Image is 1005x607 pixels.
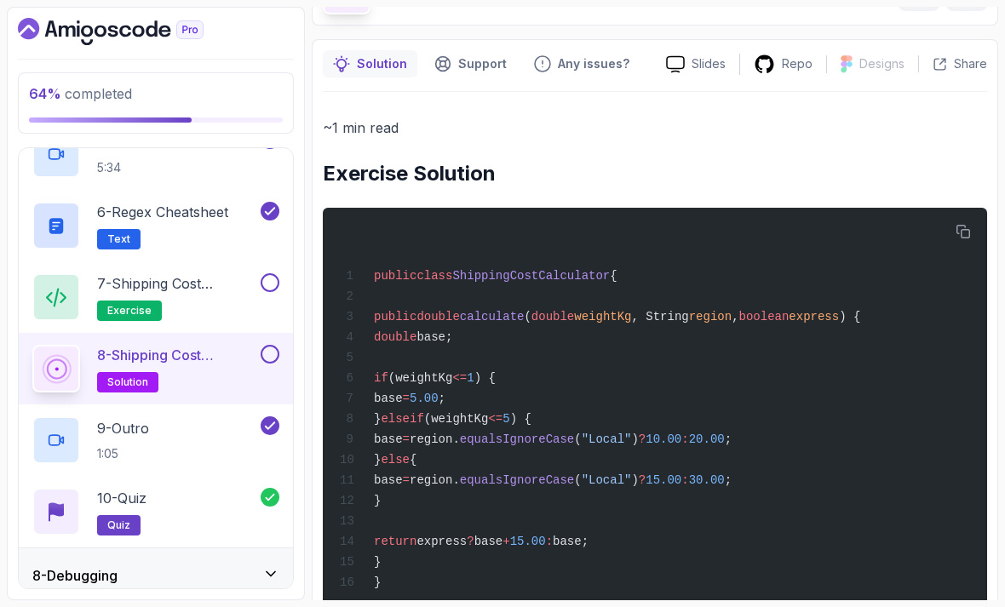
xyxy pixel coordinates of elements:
span: { [610,269,617,283]
a: Dashboard [18,18,243,45]
span: region. [410,432,460,446]
button: notes button [323,50,417,77]
span: public [374,269,416,283]
button: 9-Outro1:05 [32,416,279,464]
span: : [681,432,688,446]
p: 10 - Quiz [97,488,146,508]
span: weightKg [574,310,631,324]
span: (weightKg [424,412,489,426]
p: Solution [357,55,407,72]
button: 8-Debugging [19,548,293,603]
span: = [403,432,410,446]
p: 7 - Shipping Cost Calculator Exercise [97,273,257,294]
p: Designs [859,55,904,72]
button: 6-Regex CheatsheetText [32,202,279,249]
h3: 8 - Debugging [32,565,118,586]
p: 1:05 [97,445,149,462]
span: return [374,535,416,548]
span: if [374,371,388,385]
span: ) [631,473,638,487]
span: <= [488,412,502,426]
span: express [789,310,839,324]
span: solution [107,375,148,389]
p: Any issues? [558,55,629,72]
span: { [410,453,416,467]
span: ShippingCostCalculator [452,269,610,283]
span: equalsIgnoreCase [460,432,574,446]
a: Repo [740,54,826,75]
span: ) { [474,371,496,385]
span: <= [452,371,467,385]
span: base [374,432,403,446]
span: ; [725,432,732,446]
span: else [381,412,410,426]
p: Slides [692,55,726,72]
span: 5.00 [410,392,439,405]
span: : [681,473,688,487]
span: ? [639,432,646,446]
button: Support button [424,50,517,77]
span: ) [631,432,638,446]
span: ) { [510,412,531,426]
button: 10-Quizquiz [32,488,279,535]
span: = [403,392,410,405]
span: 15.00 [510,535,546,548]
p: 9 - Outro [97,418,149,438]
p: Repo [782,55,813,72]
button: Share [918,55,987,72]
a: Slides [652,55,739,73]
span: } [374,412,381,426]
span: } [374,576,381,589]
button: 8-Shipping Cost Calculator Solutionsolution [32,345,279,392]
span: calculate [460,310,525,324]
span: else [381,453,410,467]
span: base; [416,330,452,344]
p: Support [458,55,507,72]
span: quiz [107,518,130,532]
span: base [474,535,503,548]
span: 30.00 [689,473,725,487]
span: (weightKg [388,371,453,385]
span: double [416,310,459,324]
span: "Local" [582,473,632,487]
span: 20.00 [689,432,725,446]
span: } [374,453,381,467]
span: : [546,535,553,548]
span: , String [632,310,689,324]
button: 7-Shipping Cost Calculator Exerciseexercise [32,273,279,321]
p: ~1 min read [323,116,987,140]
span: ; [725,473,732,487]
span: if [410,412,424,426]
span: class [416,269,452,283]
span: = [403,473,410,487]
span: ; [439,392,445,405]
span: 64 % [29,85,61,102]
button: 5-TDD In Action Part 45:34 [32,130,279,178]
span: 10.00 [646,432,681,446]
span: equalsIgnoreCase [460,473,574,487]
span: , [732,310,738,324]
span: + [502,535,509,548]
span: region. [410,473,460,487]
p: 5:34 [97,159,248,176]
button: Feedback button [524,50,640,77]
span: double [531,310,574,324]
span: base [374,473,403,487]
p: Share [954,55,987,72]
p: 8 - Shipping Cost Calculator Solution [97,345,257,365]
span: completed [29,85,132,102]
span: base [374,392,403,405]
span: Text [107,232,130,246]
span: exercise [107,304,152,318]
span: ( [574,432,581,446]
p: 6 - Regex Cheatsheet [97,202,228,222]
span: 15.00 [646,473,681,487]
span: "Local" [582,432,632,446]
span: public [374,310,416,324]
span: ( [524,310,531,324]
span: region [689,310,732,324]
span: boolean [739,310,790,324]
span: double [374,330,416,344]
span: } [374,555,381,569]
span: 5 [502,412,509,426]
